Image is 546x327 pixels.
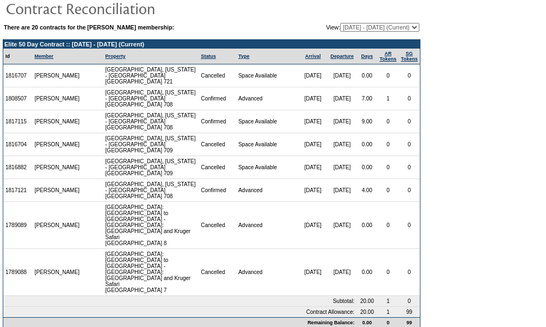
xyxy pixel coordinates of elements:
a: Arrival [305,53,321,59]
td: [DATE] [328,156,357,179]
td: Elite 50 Day Contract :: [DATE] - [DATE] (Current) [3,40,420,49]
td: 0 [377,179,399,202]
td: 20.00 [357,307,377,317]
td: Space Available [236,110,298,133]
td: [DATE] [328,87,357,110]
td: Space Available [236,156,298,179]
a: Days [361,53,373,59]
td: 1808507 [3,87,32,110]
td: Confirmed [199,110,236,133]
td: 1817115 [3,110,32,133]
td: [DATE] [298,202,327,249]
td: [PERSON_NAME] [32,64,82,87]
td: [GEOGRAPHIC_DATA], [US_STATE] - [GEOGRAPHIC_DATA] [GEOGRAPHIC_DATA] 708 [103,110,199,133]
td: Cancelled [199,156,236,179]
td: [PERSON_NAME] [32,110,82,133]
td: [PERSON_NAME] [32,179,82,202]
td: 99 [399,307,420,317]
td: 0 [399,249,420,296]
td: [DATE] [298,64,327,87]
td: 0 [377,202,399,249]
td: 1 [377,87,399,110]
td: Advanced [236,249,298,296]
a: Member [34,53,54,59]
td: 1789089 [3,202,32,249]
td: [GEOGRAPHIC_DATA]: [GEOGRAPHIC_DATA] to [GEOGRAPHIC_DATA] - [GEOGRAPHIC_DATA]: [GEOGRAPHIC_DATA] ... [103,202,199,249]
td: [GEOGRAPHIC_DATA]: [GEOGRAPHIC_DATA] to [GEOGRAPHIC_DATA] - [GEOGRAPHIC_DATA]: [GEOGRAPHIC_DATA] ... [103,249,199,296]
td: Contract Allowance: [3,307,357,317]
td: 0 [399,64,420,87]
td: [DATE] [328,202,357,249]
td: 0 [399,87,420,110]
td: 1789088 [3,249,32,296]
td: [DATE] [298,110,327,133]
td: 0 [377,156,399,179]
a: Property [105,53,126,59]
td: Space Available [236,133,298,156]
td: Subtotal: [3,296,357,307]
td: [DATE] [328,179,357,202]
td: [PERSON_NAME] [32,202,82,249]
td: 0.00 [357,64,377,87]
td: 1 [377,296,399,307]
td: 9.00 [357,110,377,133]
a: Type [238,53,249,59]
td: [GEOGRAPHIC_DATA], [US_STATE] - [GEOGRAPHIC_DATA] [GEOGRAPHIC_DATA] 709 [103,133,199,156]
a: ARTokens [379,51,396,62]
td: 1816882 [3,156,32,179]
a: SGTokens [401,51,418,62]
td: 0.00 [357,202,377,249]
td: [GEOGRAPHIC_DATA], [US_STATE] - [GEOGRAPHIC_DATA] [GEOGRAPHIC_DATA] 708 [103,87,199,110]
td: [PERSON_NAME] [32,133,82,156]
td: [DATE] [298,133,327,156]
td: 1816704 [3,133,32,156]
td: [DATE] [328,64,357,87]
td: [PERSON_NAME] [32,87,82,110]
td: [DATE] [328,133,357,156]
td: 0 [399,110,420,133]
td: [DATE] [298,156,327,179]
b: There are 20 contracts for the [PERSON_NAME] membership: [4,24,174,31]
td: 4.00 [357,179,377,202]
td: 0 [377,64,399,87]
td: 0 [377,133,399,156]
td: 0 [399,179,420,202]
td: [DATE] [298,249,327,296]
td: Cancelled [199,249,236,296]
td: [DATE] [298,87,327,110]
a: Status [201,53,216,59]
td: [DATE] [328,249,357,296]
td: [GEOGRAPHIC_DATA], [US_STATE] - [GEOGRAPHIC_DATA] [GEOGRAPHIC_DATA] 708 [103,179,199,202]
td: 0 [399,156,420,179]
td: 0.00 [357,249,377,296]
td: 0.00 [357,156,377,179]
td: Confirmed [199,87,236,110]
td: Cancelled [199,133,236,156]
td: 20.00 [357,296,377,307]
td: [GEOGRAPHIC_DATA], [US_STATE] - [GEOGRAPHIC_DATA] [GEOGRAPHIC_DATA] 709 [103,156,199,179]
td: 0.00 [357,133,377,156]
td: 1817121 [3,179,32,202]
td: 1 [377,307,399,317]
td: 0 [377,110,399,133]
td: 1816707 [3,64,32,87]
td: 0 [399,202,420,249]
td: 0 [377,249,399,296]
td: Space Available [236,64,298,87]
td: Id [3,49,32,64]
td: Cancelled [199,64,236,87]
td: Confirmed [199,179,236,202]
td: [GEOGRAPHIC_DATA], [US_STATE] - [GEOGRAPHIC_DATA] [GEOGRAPHIC_DATA] 721 [103,64,199,87]
td: [DATE] [298,179,327,202]
td: 0 [399,133,420,156]
td: 0 [399,296,420,307]
td: Advanced [236,202,298,249]
td: 7.00 [357,87,377,110]
td: [PERSON_NAME] [32,249,82,296]
td: Advanced [236,87,298,110]
a: Departure [330,53,354,59]
td: [PERSON_NAME] [32,156,82,179]
td: Cancelled [199,202,236,249]
td: [DATE] [328,110,357,133]
td: Advanced [236,179,298,202]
